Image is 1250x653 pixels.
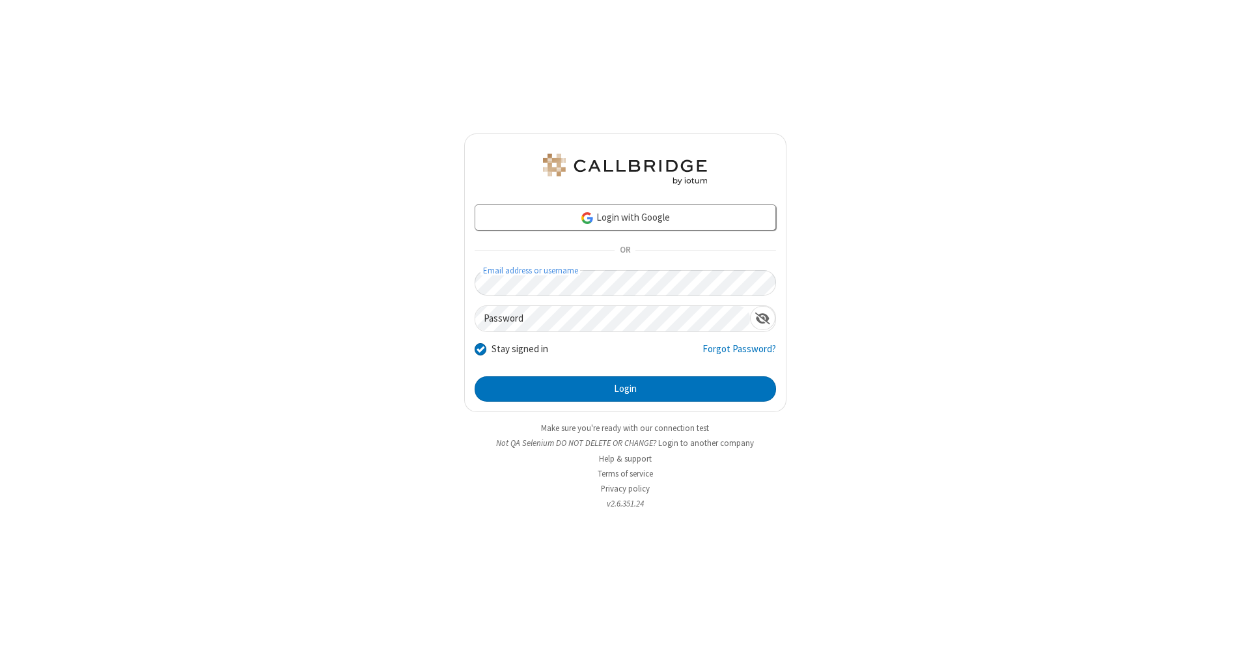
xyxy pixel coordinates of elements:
a: Make sure you're ready with our connection test [541,423,709,434]
a: Login with Google [475,204,776,230]
a: Forgot Password? [702,342,776,367]
a: Privacy policy [601,483,650,494]
input: Password [475,306,750,331]
input: Email address or username [475,270,776,296]
img: QA Selenium DO NOT DELETE OR CHANGE [540,154,710,185]
iframe: Chat [1217,619,1240,644]
button: Login to another company [658,437,754,449]
li: Not QA Selenium DO NOT DELETE OR CHANGE? [464,437,786,449]
div: Show password [750,306,775,330]
label: Stay signed in [492,342,548,357]
a: Terms of service [598,468,653,479]
button: Login [475,376,776,402]
a: Help & support [599,453,652,464]
img: google-icon.png [580,211,594,225]
span: OR [615,242,635,260]
li: v2.6.351.24 [464,497,786,510]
